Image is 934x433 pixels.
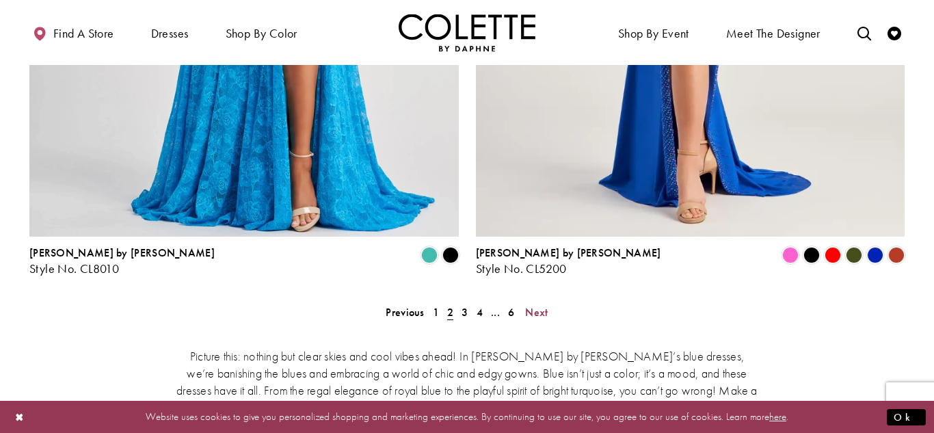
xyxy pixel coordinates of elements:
p: Website uses cookies to give you personalized shopping and marketing experiences. By continuing t... [98,408,836,426]
a: Next Page [521,302,552,322]
span: Shop By Event [615,14,693,51]
span: Current page [443,302,457,322]
span: [PERSON_NAME] by [PERSON_NAME] [29,246,215,260]
a: Meet the designer [723,14,824,51]
span: Style No. CL5200 [476,261,567,276]
i: Black [442,247,459,263]
span: 3 [462,305,468,319]
span: [PERSON_NAME] by [PERSON_NAME] [476,246,661,260]
span: Dresses [148,14,192,51]
i: Neon Pink [782,247,799,263]
img: Colette by Daphne [399,14,535,51]
i: Turquoise [421,247,438,263]
a: Toggle search [854,14,875,51]
div: Colette by Daphne Style No. CL5200 [476,247,661,276]
i: Royal Blue [867,247,883,263]
a: Find a store [29,14,117,51]
a: ... [487,302,504,322]
i: Olive [846,247,862,263]
span: Find a store [53,27,114,40]
i: Red [825,247,841,263]
span: Style No. CL8010 [29,261,119,276]
a: Visit Home Page [399,14,535,51]
span: 6 [508,305,514,319]
span: 4 [477,305,483,319]
a: here [769,410,786,423]
a: Check Wishlist [884,14,905,51]
span: Meet the designer [726,27,820,40]
a: 6 [504,302,518,322]
i: Black [803,247,820,263]
span: Shop by color [226,27,297,40]
span: 1 [433,305,439,319]
span: Shop by color [222,14,301,51]
span: Previous [386,305,424,319]
a: 4 [472,302,487,322]
span: ... [491,305,500,319]
i: Sienna [888,247,905,263]
p: Picture this: nothing but clear skies and cool vibes ahead! In [PERSON_NAME] by [PERSON_NAME]’s b... [176,347,758,416]
button: Submit Dialog [887,408,926,425]
span: Next [525,305,548,319]
div: Colette by Daphne Style No. CL8010 [29,247,215,276]
button: Close Dialog [8,405,31,429]
span: Shop By Event [618,27,689,40]
span: Dresses [151,27,189,40]
span: 2 [447,305,453,319]
a: Prev Page [382,302,428,322]
a: 1 [429,302,443,322]
a: 3 [457,302,472,322]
